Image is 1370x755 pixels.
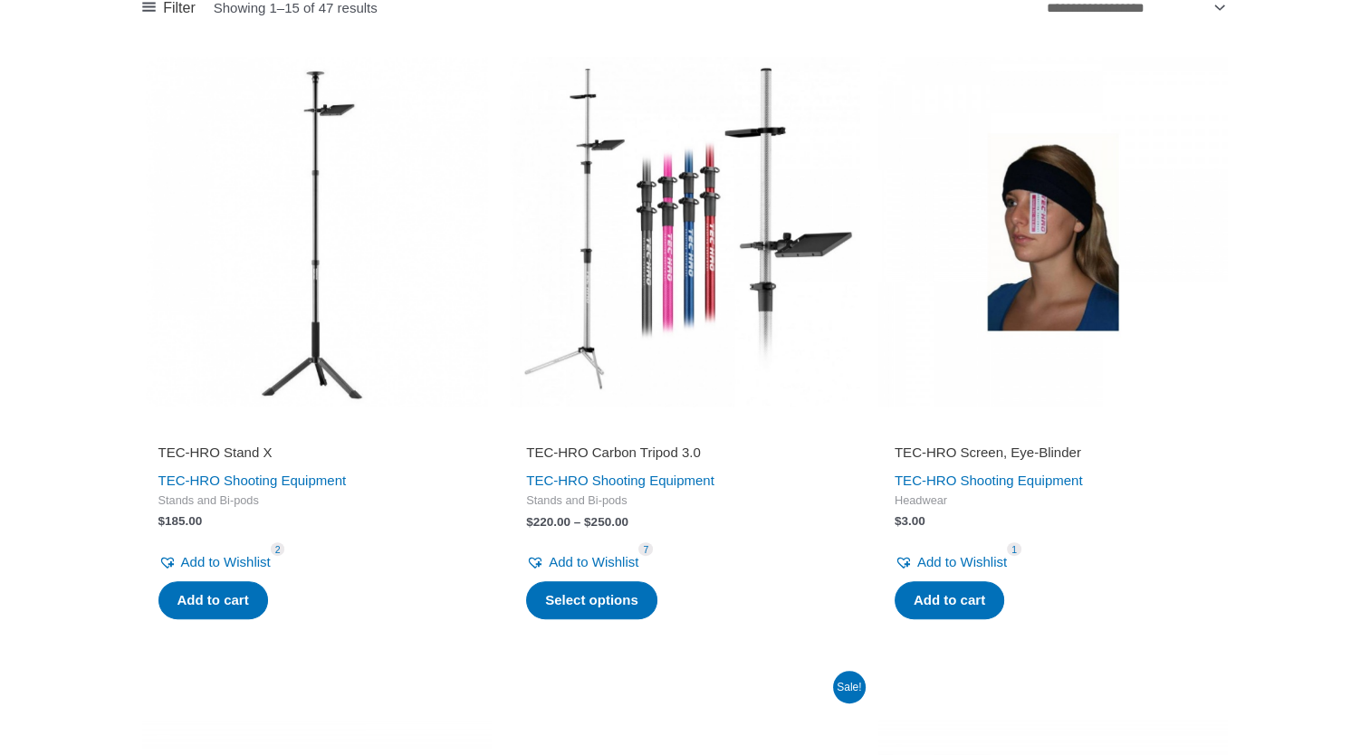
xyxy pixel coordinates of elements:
span: Add to Wishlist [181,554,271,569]
bdi: 185.00 [158,514,203,528]
h2: TEC-HRO Stand X [158,444,476,462]
span: $ [158,514,166,528]
img: TEC-HRO Screen [878,57,1229,407]
span: 7 [638,542,653,556]
a: TEC-HRO Shooting Equipment [526,473,714,488]
iframe: Customer reviews powered by Trustpilot [895,418,1212,440]
span: Headwear [895,493,1212,509]
a: TEC-HRO Stand X [158,444,476,468]
h2: TEC-HRO Carbon Tripod 3.0 [526,444,844,462]
span: $ [584,515,591,529]
a: Add to Wishlist [895,550,1007,575]
bdi: 3.00 [895,514,925,528]
a: TEC-HRO Shooting Equipment [895,473,1083,488]
span: Add to Wishlist [549,554,638,569]
a: TEC-HRO Carbon Tripod 3.0 [526,444,844,468]
span: – [574,515,581,529]
h2: TEC-HRO Screen, Eye-Blinder [895,444,1212,462]
img: TEC-HRO Stand X [142,57,493,407]
img: TEC-HRO Carbon Tripod 3.0 [510,57,860,407]
span: $ [526,515,533,529]
span: 2 [271,542,285,556]
a: Add to Wishlist [158,550,271,575]
bdi: 220.00 [526,515,570,529]
span: Stands and Bi-pods [158,493,476,509]
iframe: Customer reviews powered by Trustpilot [526,418,844,440]
a: TEC-HRO Screen, Eye-Blinder [895,444,1212,468]
a: Add to Wishlist [526,550,638,575]
span: $ [895,514,902,528]
span: Add to Wishlist [917,554,1007,569]
a: Add to cart: “TEC-HRO Screen, Eye-Blinder” [895,581,1004,619]
span: 1 [1007,542,1021,556]
a: TEC-HRO Shooting Equipment [158,473,347,488]
a: Select options for “TEC-HRO Carbon Tripod 3.0” [526,581,657,619]
a: Add to cart: “TEC-HRO Stand X” [158,581,268,619]
span: Stands and Bi-pods [526,493,844,509]
iframe: Customer reviews powered by Trustpilot [158,418,476,440]
span: Sale! [833,671,866,703]
p: Showing 1–15 of 47 results [214,1,378,14]
bdi: 250.00 [584,515,628,529]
